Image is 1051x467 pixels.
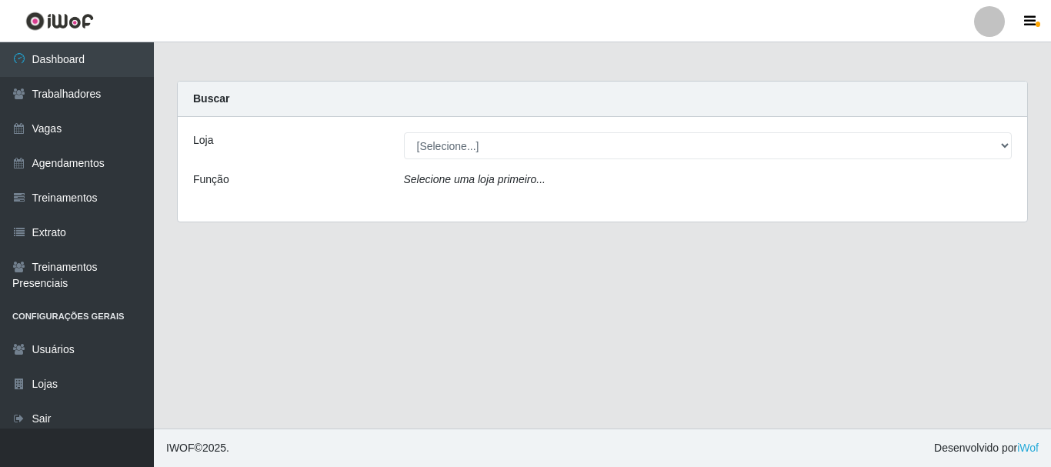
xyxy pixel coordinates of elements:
label: Loja [193,132,213,148]
span: IWOF [166,442,195,454]
strong: Buscar [193,92,229,105]
a: iWof [1017,442,1039,454]
img: CoreUI Logo [25,12,94,31]
span: Desenvolvido por [934,440,1039,456]
span: © 2025 . [166,440,229,456]
i: Selecione uma loja primeiro... [404,173,546,185]
label: Função [193,172,229,188]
